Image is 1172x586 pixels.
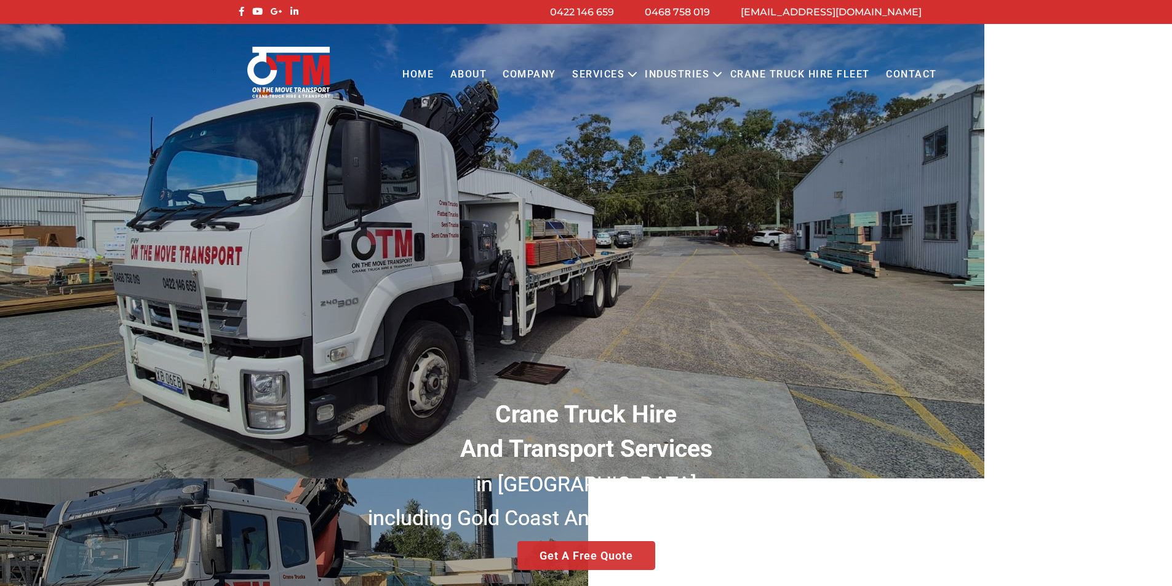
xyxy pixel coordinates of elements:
[722,58,877,92] a: Crane Truck Hire Fleet
[394,58,442,92] a: Home
[741,6,922,18] a: [EMAIL_ADDRESS][DOMAIN_NAME]
[637,58,717,92] a: Industries
[368,472,805,531] small: in [GEOGRAPHIC_DATA] including Gold Coast And [GEOGRAPHIC_DATA]
[550,6,614,18] a: 0422 146 659
[495,58,564,92] a: COMPANY
[878,58,945,92] a: Contact
[645,6,710,18] a: 0468 758 019
[564,58,632,92] a: Services
[517,541,655,570] a: Get A Free Quote
[442,58,495,92] a: About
